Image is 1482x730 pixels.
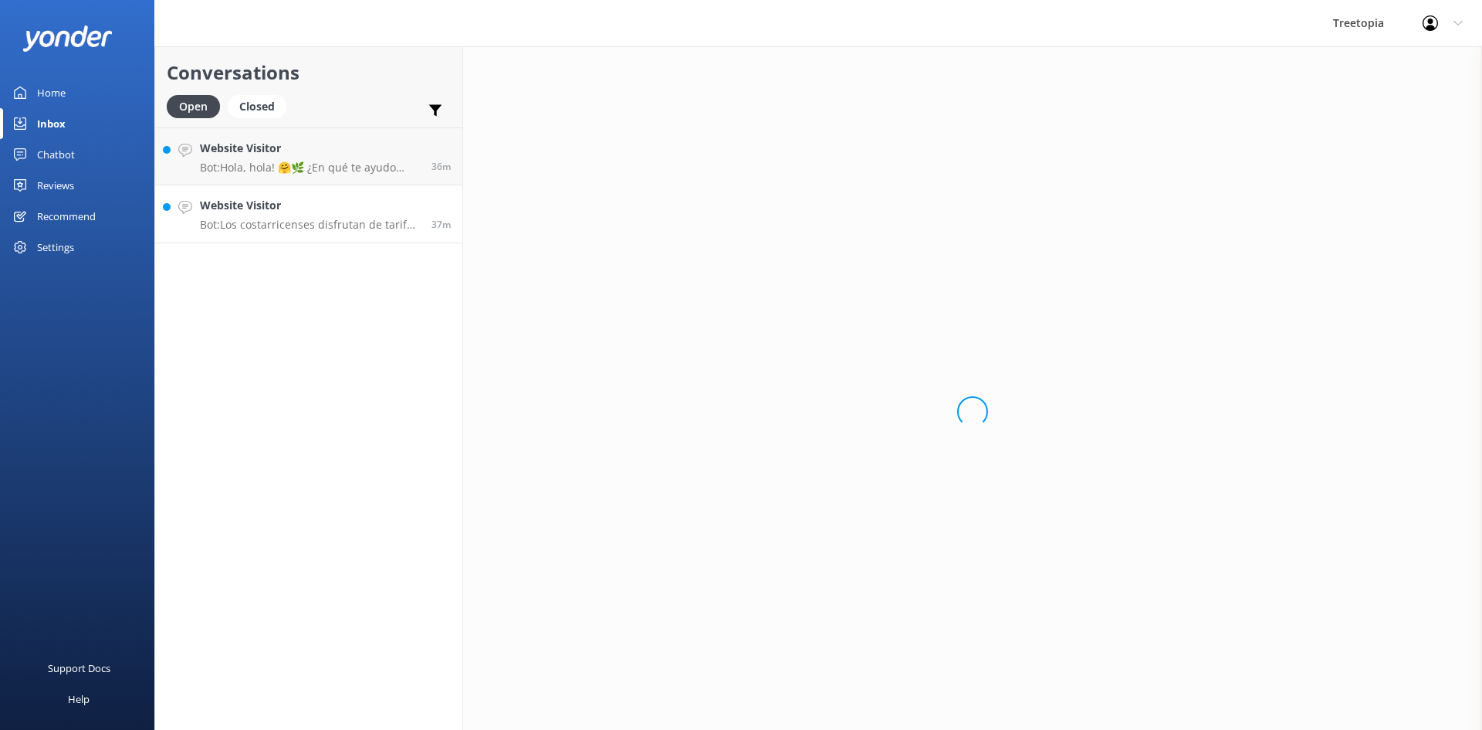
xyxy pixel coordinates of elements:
[48,653,110,684] div: Support Docs
[23,25,112,51] img: yonder-white-logo.png
[228,95,286,118] div: Closed
[68,684,90,715] div: Help
[228,97,294,114] a: Closed
[37,232,74,263] div: Settings
[167,95,220,118] div: Open
[167,58,451,87] h2: Conversations
[200,161,420,175] p: Bot: Hola, hola! 🤗🌿 ¿En qué te ayudo [DATE]? ¡Estoy lista para la aventura! 🚀.
[200,218,420,232] p: Bot: Los costarricenses disfrutan de tarifas especiales en [GEOGRAPHIC_DATA], pagando el precio d...
[155,127,462,185] a: Website VisitorBot:Hola, hola! 🤗🌿 ¿En qué te ayudo [DATE]? ¡Estoy lista para la aventura! 🚀.36m
[431,160,451,173] span: 01:21pm 16-Aug-2025 (UTC -06:00) America/Mexico_City
[155,185,462,243] a: Website VisitorBot:Los costarricenses disfrutan de tarifas especiales en [GEOGRAPHIC_DATA], pagan...
[200,197,420,214] h4: Website Visitor
[37,170,74,201] div: Reviews
[167,97,228,114] a: Open
[37,139,75,170] div: Chatbot
[37,108,66,139] div: Inbox
[37,201,96,232] div: Recommend
[200,140,420,157] h4: Website Visitor
[37,77,66,108] div: Home
[431,218,451,231] span: 01:20pm 16-Aug-2025 (UTC -06:00) America/Mexico_City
